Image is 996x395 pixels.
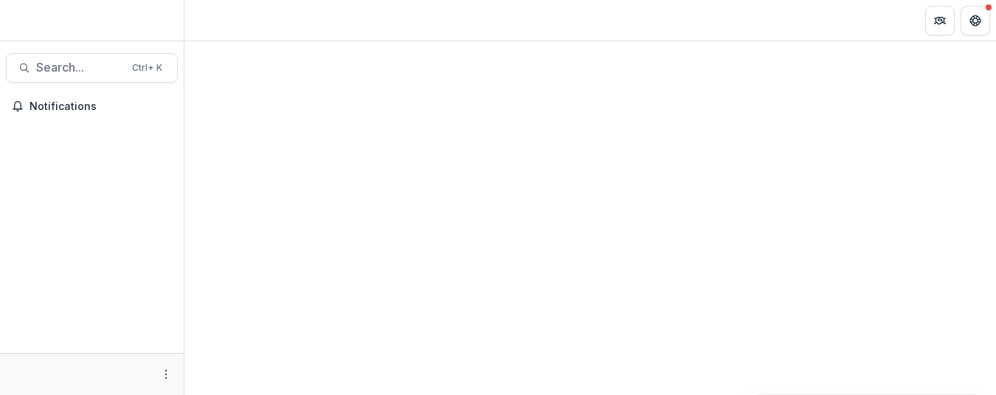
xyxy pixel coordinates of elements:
nav: breadcrumb [190,10,253,31]
button: More [157,365,175,383]
div: Ctrl + K [129,60,165,76]
button: Get Help [961,6,990,35]
button: Search... [6,53,178,83]
span: Search... [36,61,123,75]
button: Notifications [6,95,178,118]
span: Notifications [30,100,172,113]
button: Partners [925,6,955,35]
